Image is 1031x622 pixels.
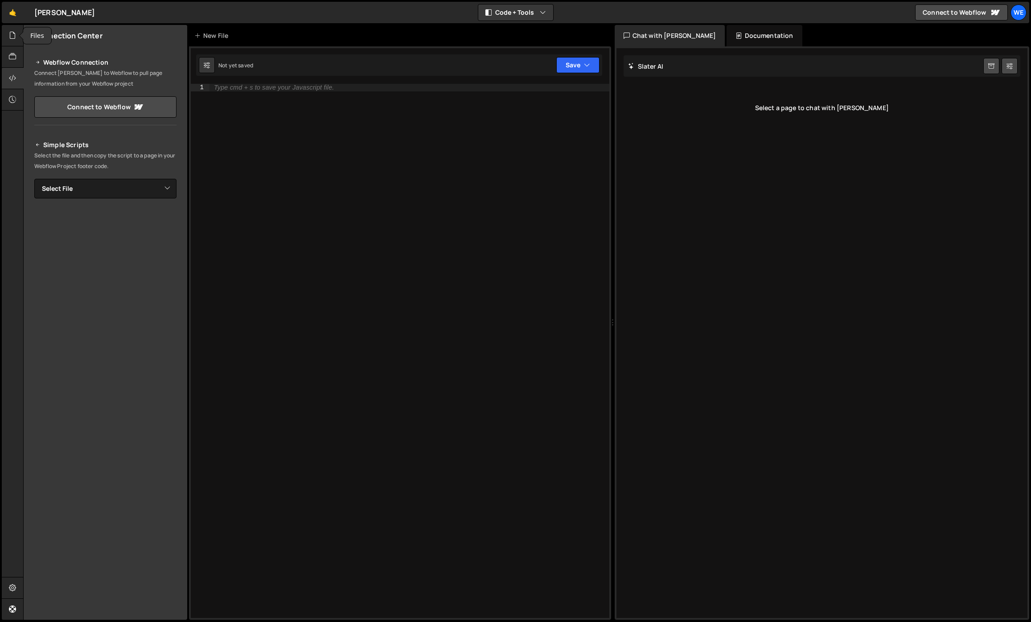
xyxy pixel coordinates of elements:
[214,84,334,91] div: Type cmd + s to save your Javascript file.
[34,7,95,18] div: [PERSON_NAME]
[624,90,1021,126] div: Select a page to chat with [PERSON_NAME]
[34,213,177,293] iframe: YouTube video player
[34,31,103,41] h2: Connection Center
[34,68,177,89] p: Connect [PERSON_NAME] to Webflow to pull page information from your Webflow project
[628,62,664,70] h2: Slater AI
[191,84,209,91] div: 1
[2,2,24,23] a: 🤙
[34,57,177,68] h2: Webflow Connection
[34,299,177,379] iframe: YouTube video player
[615,25,725,46] div: Chat with [PERSON_NAME]
[194,31,232,40] div: New File
[218,62,253,69] div: Not yet saved
[34,96,177,118] a: Connect to Webflow
[1010,4,1027,21] a: We
[915,4,1008,21] a: Connect to Webflow
[34,140,177,150] h2: Simple Scripts
[556,57,600,73] button: Save
[478,4,553,21] button: Code + Tools
[34,150,177,172] p: Select the file and then copy the script to a page in your Webflow Project footer code.
[727,25,802,46] div: Documentation
[23,28,51,44] div: Files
